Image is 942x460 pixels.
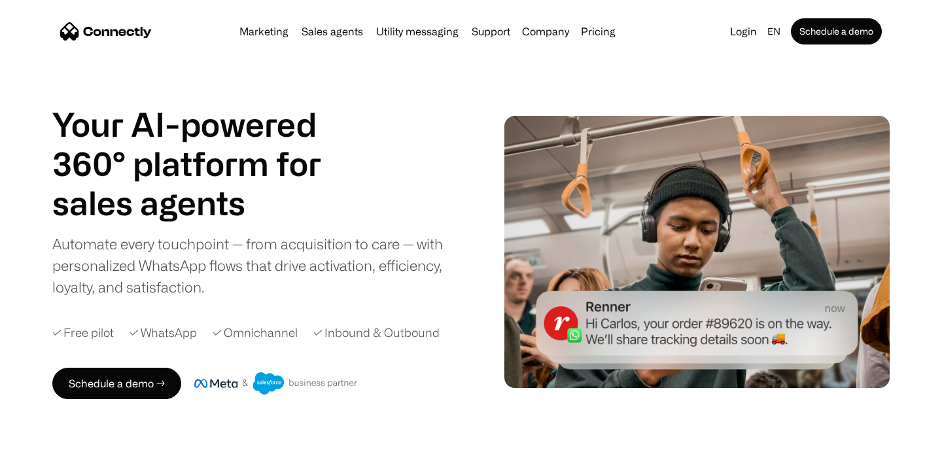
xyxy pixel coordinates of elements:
[13,436,78,455] aside: Language selected: English
[52,324,114,342] div: ✓ Free pilot
[725,22,762,41] a: Login
[767,22,780,41] div: en
[522,22,569,41] div: Company
[52,183,353,222] h1: sales agents
[296,26,368,37] a: Sales agents
[371,26,464,37] a: Utility messaging
[52,183,353,222] div: carousel
[313,324,440,342] div: ✓ Inbound & Outbound
[26,437,78,455] ul: Language list
[52,183,353,222] div: 1 of 4
[576,26,621,37] a: Pricing
[52,105,353,183] h1: Your AI-powered 360° platform for
[791,18,882,44] a: Schedule a demo
[60,22,152,41] a: home
[762,22,788,41] div: en
[466,26,515,37] a: Support
[130,324,197,342] div: ✓ WhatsApp
[234,26,294,37] a: Marketing
[518,22,573,41] div: Company
[194,372,358,395] img: Meta and Salesforce business partner badge.
[52,233,464,298] div: Automate every touchpoint — from acquisition to care — with personalized WhatsApp flows that driv...
[52,368,181,399] a: Schedule a demo →
[213,324,298,342] div: ✓ Omnichannel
